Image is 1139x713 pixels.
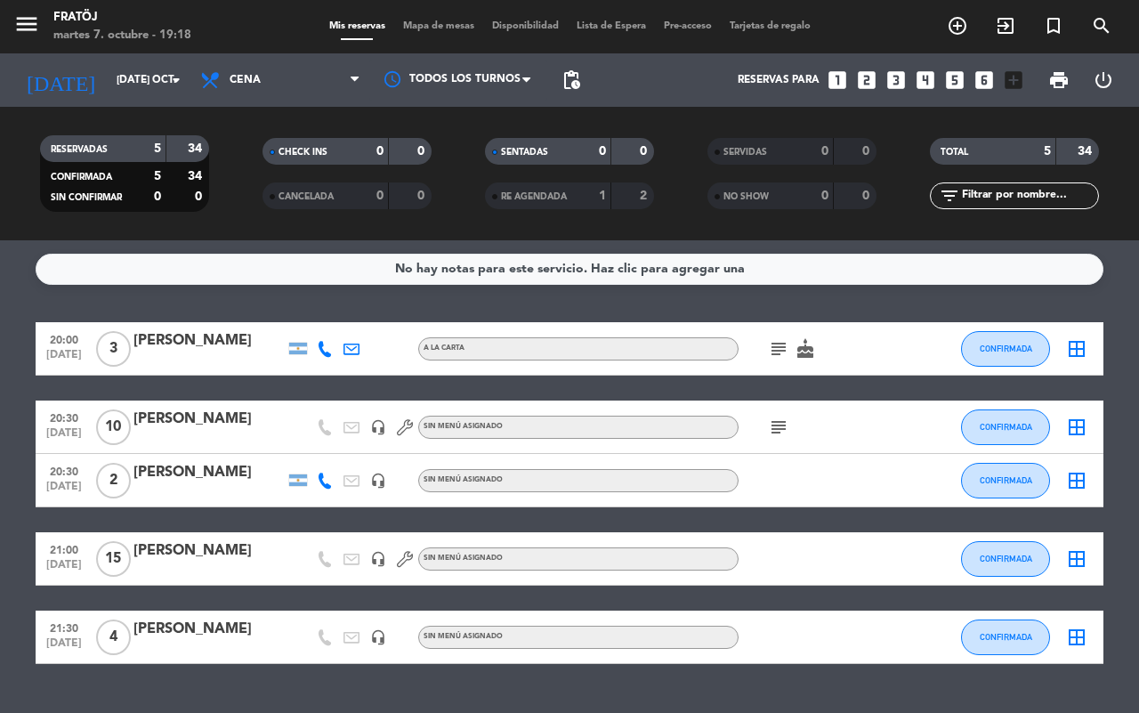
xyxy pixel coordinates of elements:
span: SIN CONFIRMAR [51,193,122,202]
button: CONFIRMADA [961,541,1050,577]
span: print [1048,69,1070,91]
strong: 0 [640,145,650,158]
strong: 0 [821,145,828,158]
span: 2 [96,463,131,498]
i: looks_6 [973,69,996,92]
i: border_all [1066,338,1087,360]
span: 10 [96,409,131,445]
i: headset_mic [370,551,386,567]
span: CONFIRMADA [980,632,1032,642]
button: menu [13,11,40,44]
i: border_all [1066,627,1087,648]
span: Sin menú asignado [424,423,503,430]
i: power_settings_new [1093,69,1114,91]
span: CANCELADA [279,192,334,201]
span: [DATE] [42,349,86,369]
span: 15 [96,541,131,577]
span: SENTADAS [501,148,548,157]
i: border_all [1066,548,1087,570]
i: looks_3 [885,69,908,92]
span: Disponibilidad [483,21,568,31]
span: CONFIRMADA [980,475,1032,485]
span: 3 [96,331,131,367]
i: looks_two [855,69,878,92]
span: 20:30 [42,460,86,481]
i: border_all [1066,417,1087,438]
i: add_circle_outline [947,15,968,36]
strong: 2 [640,190,650,202]
span: Mis reservas [320,21,394,31]
strong: 1 [599,190,606,202]
input: Filtrar por nombre... [960,186,1098,206]
div: [PERSON_NAME] [133,539,285,563]
i: looks_4 [914,69,937,92]
button: CONFIRMADA [961,409,1050,445]
strong: 0 [154,190,161,203]
div: LOG OUT [1081,53,1126,107]
i: cake [795,338,816,360]
strong: 34 [188,170,206,182]
i: menu [13,11,40,37]
i: [DATE] [13,61,108,100]
span: Tarjetas de regalo [721,21,820,31]
span: [DATE] [42,559,86,579]
button: CONFIRMADA [961,620,1050,655]
span: Mapa de mesas [394,21,483,31]
span: Cena [230,74,261,86]
span: A LA CARTA [424,344,464,352]
i: add_box [1002,69,1025,92]
span: Sin menú asignado [424,633,503,640]
strong: 5 [154,170,161,182]
span: CONFIRMADA [980,344,1032,353]
span: CHECK INS [279,148,327,157]
span: [DATE] [42,427,86,448]
i: border_all [1066,470,1087,491]
span: RESERVADAS [51,145,108,154]
span: CONFIRMADA [980,554,1032,563]
strong: 5 [1044,145,1051,158]
i: search [1091,15,1112,36]
span: NO SHOW [723,192,769,201]
span: Reservas para [738,74,820,86]
i: looks_5 [943,69,966,92]
strong: 0 [417,190,428,202]
span: 21:00 [42,539,86,559]
i: looks_one [826,69,849,92]
strong: 0 [376,145,384,158]
span: pending_actions [561,69,582,91]
span: RE AGENDADA [501,192,567,201]
span: SERVIDAS [723,148,767,157]
strong: 0 [376,190,384,202]
div: [PERSON_NAME] [133,408,285,431]
i: filter_list [939,185,960,207]
i: subject [768,338,789,360]
strong: 0 [862,145,873,158]
button: CONFIRMADA [961,331,1050,367]
span: 4 [96,620,131,655]
i: headset_mic [370,473,386,489]
span: 20:00 [42,328,86,349]
i: headset_mic [370,629,386,645]
strong: 0 [821,190,828,202]
div: No hay notas para este servicio. Haz clic para agregar una [395,259,745,280]
span: [DATE] [42,481,86,501]
span: [DATE] [42,637,86,658]
strong: 0 [417,145,428,158]
div: [PERSON_NAME] [133,329,285,352]
span: Sin menú asignado [424,476,503,483]
div: Fratöj [53,9,191,27]
i: turned_in_not [1043,15,1064,36]
i: arrow_drop_down [166,69,187,91]
strong: 34 [188,142,206,155]
span: 20:30 [42,407,86,427]
button: CONFIRMADA [961,463,1050,498]
span: Sin menú asignado [424,555,503,562]
div: [PERSON_NAME] [133,461,285,484]
div: martes 7. octubre - 19:18 [53,27,191,45]
span: Pre-acceso [655,21,721,31]
span: CONFIRMADA [980,422,1032,432]
span: CONFIRMADA [51,173,112,182]
strong: 0 [195,190,206,203]
strong: 34 [1078,145,1095,158]
span: TOTAL [941,148,968,157]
